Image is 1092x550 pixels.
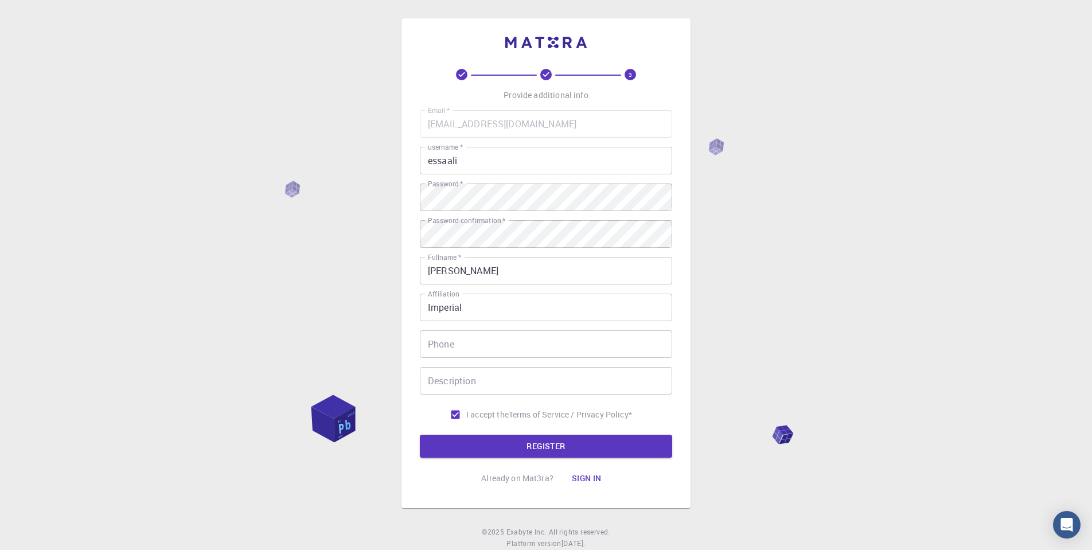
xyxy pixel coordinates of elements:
label: Password [428,179,463,189]
button: REGISTER [420,435,672,458]
label: username [428,142,463,152]
span: [DATE] . [561,539,586,548]
button: Sign in [563,467,611,490]
span: I accept the [466,409,509,420]
span: © 2025 [482,526,506,538]
a: Terms of Service / Privacy Policy* [509,409,632,420]
span: Platform version [506,538,561,549]
div: Open Intercom Messenger [1053,511,1081,539]
a: Exabyte Inc. [506,526,547,538]
p: Provide additional info [504,89,588,101]
p: Terms of Service / Privacy Policy * [509,409,632,420]
label: Password confirmation [428,216,505,225]
p: Already on Mat3ra? [481,473,553,484]
span: Exabyte Inc. [506,527,547,536]
label: Email [428,106,450,115]
span: All rights reserved. [549,526,610,538]
a: [DATE]. [561,538,586,549]
text: 3 [629,71,632,79]
label: Affiliation [428,289,459,299]
label: Fullname [428,252,461,262]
